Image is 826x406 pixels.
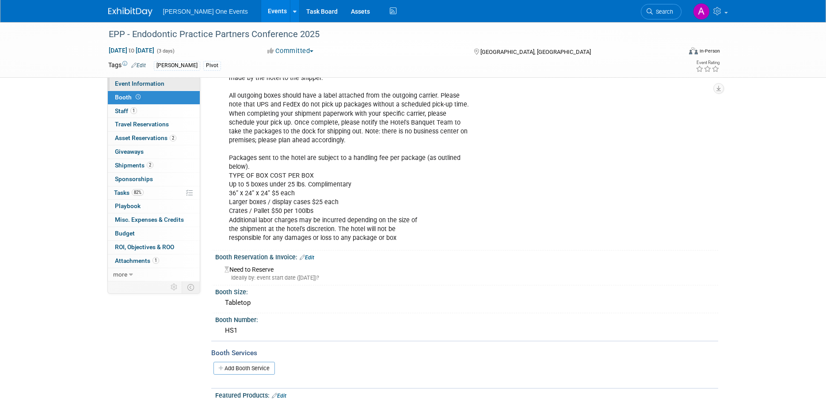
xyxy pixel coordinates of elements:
span: Misc. Expenses & Credits [115,216,184,223]
span: [GEOGRAPHIC_DATA], [GEOGRAPHIC_DATA] [480,49,591,55]
span: Playbook [115,202,141,209]
span: 2 [147,162,153,168]
div: Featured Products: [215,389,718,400]
span: Shipments [115,162,153,169]
div: Booth Reservation & Invoice: [215,250,718,262]
a: Search [641,4,681,19]
span: 82% [132,189,144,196]
span: 2 [170,135,176,141]
img: Amanda Bartschi [693,3,710,20]
div: Event Rating [696,61,719,65]
span: Booth [115,94,142,101]
a: Tasks82% [108,186,200,200]
a: Event Information [108,77,200,91]
a: ROI, Objectives & ROO [108,241,200,254]
a: Edit [272,393,286,399]
img: ExhibitDay [108,8,152,16]
a: Booth [108,91,200,104]
span: [PERSON_NAME] One Events [163,8,248,15]
span: Travel Reservations [115,121,169,128]
a: Sponsorships [108,173,200,186]
span: more [113,271,127,278]
a: Staff1 [108,105,200,118]
a: Budget [108,227,200,240]
span: Attachments [115,257,159,264]
span: Asset Reservations [115,134,176,141]
button: Committed [264,46,317,56]
div: EPP - Endodontic Practice Partners Conference 2025 [106,27,668,42]
span: 1 [130,107,137,114]
span: ROI, Objectives & ROO [115,243,174,250]
div: Need to Reserve [222,263,712,282]
div: Booth Number: [215,313,718,324]
img: Format-Inperson.png [689,47,698,54]
span: Tasks [114,189,144,196]
a: Edit [300,254,314,261]
a: Attachments1 [108,254,200,268]
span: Sponsorships [115,175,153,182]
div: Event Format [629,46,720,59]
td: Tags [108,61,146,71]
span: to [127,47,136,54]
a: more [108,268,200,281]
div: Booth Size: [215,285,718,296]
span: [DATE] [DATE] [108,46,155,54]
span: (3 days) [156,48,175,54]
span: Budget [115,230,135,237]
a: Shipments2 [108,159,200,172]
span: Search [653,8,673,15]
div: Booth Services [211,348,718,358]
a: Edit [131,62,146,68]
td: Toggle Event Tabs [182,281,200,293]
a: Misc. Expenses & Credits [108,213,200,227]
a: Add Booth Service [213,362,275,375]
div: HS1 [222,324,712,338]
a: Travel Reservations [108,118,200,131]
a: Playbook [108,200,200,213]
div: Pivot [203,61,221,70]
span: Booth not reserved yet [134,94,142,100]
span: Giveaways [115,148,144,155]
td: Personalize Event Tab Strip [167,281,182,293]
span: Event Information [115,80,164,87]
a: Giveaways [108,145,200,159]
span: Staff [115,107,137,114]
div: [PERSON_NAME] [154,61,200,70]
a: Asset Reservations2 [108,132,200,145]
span: 1 [152,257,159,264]
div: In-Person [699,48,720,54]
div: Tabletop [222,296,712,310]
div: Ideally by: event start date ([DATE])? [225,274,712,282]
